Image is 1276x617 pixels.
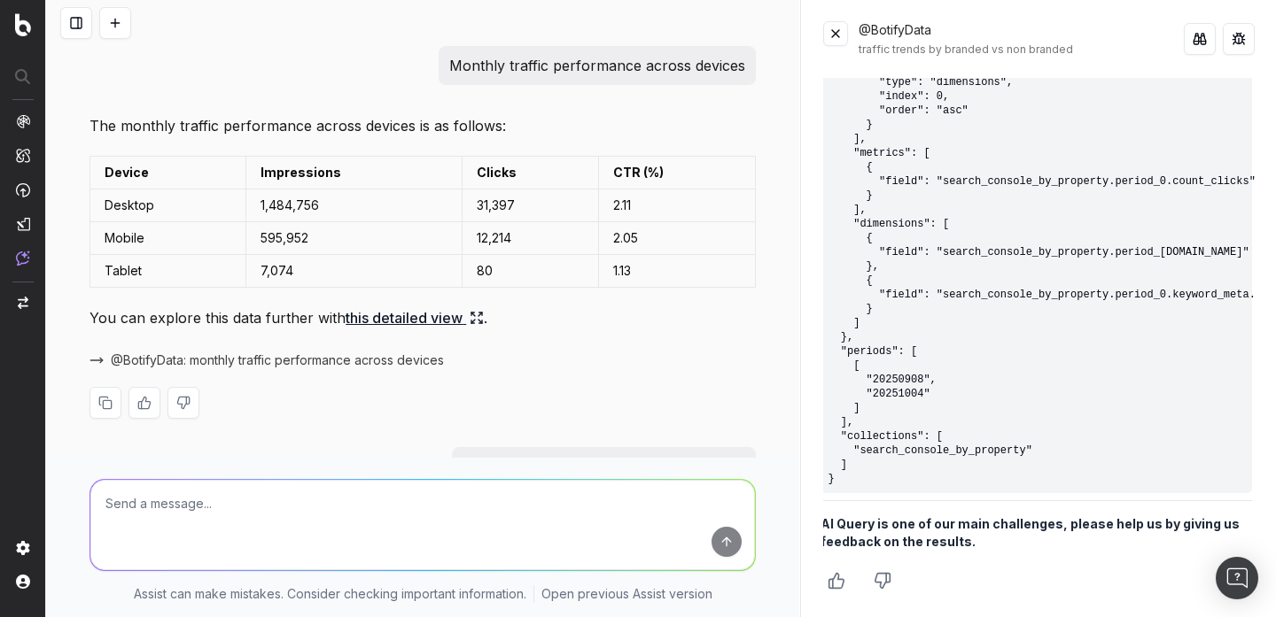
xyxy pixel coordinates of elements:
img: Activation [16,182,30,197]
img: Switch project [18,297,28,309]
p: The monthly traffic performance across devices is as follows: [89,113,756,138]
td: Device [90,157,245,189]
td: 80 [463,255,599,288]
td: Tablet [90,255,245,288]
img: Botify logo [15,13,31,36]
img: Analytics [16,114,30,128]
a: Open previous Assist version [541,585,712,603]
a: this detailed view [346,305,484,330]
button: @BotifyData: monthly traffic performance across devices [89,351,465,369]
td: 12,214 [463,222,599,255]
img: Setting [16,541,30,555]
button: Thumbs up [821,565,852,597]
td: 7,074 [245,255,462,288]
td: 1.13 [598,255,755,288]
p: Traffic trends by branded vs non branded [463,454,745,479]
td: 1,484,756 [245,189,462,222]
b: AI Query is one of our main challenges, please help us by giving us feedback on the results. [821,516,1240,549]
td: 595,952 [245,222,462,255]
img: Assist [16,251,30,266]
div: @BotifyData [859,21,1184,57]
div: traffic trends by branded vs non branded [859,42,1184,57]
p: You can explore this data further with . [89,305,756,330]
p: Monthly traffic performance across devices [449,53,745,78]
img: Studio [16,217,30,231]
img: Intelligence [16,148,30,163]
button: Thumbs down [867,565,899,597]
td: 2.11 [598,189,755,222]
td: CTR (%) [598,157,755,189]
div: Open Intercom Messenger [1216,557,1258,599]
p: Assist can make mistakes. Consider checking important information. [134,585,526,603]
td: Mobile [90,222,245,255]
img: My account [16,575,30,589]
td: Impressions [245,157,462,189]
pre: { "query": { "sort": [ { "type": "dimensions", "index": 0, "order": "asc" } ], "metrics": [ { "fi... [821,12,1252,493]
td: Desktop [90,189,245,222]
td: 31,397 [463,189,599,222]
td: 2.05 [598,222,755,255]
span: @BotifyData: monthly traffic performance across devices [111,351,444,369]
td: Clicks [463,157,599,189]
